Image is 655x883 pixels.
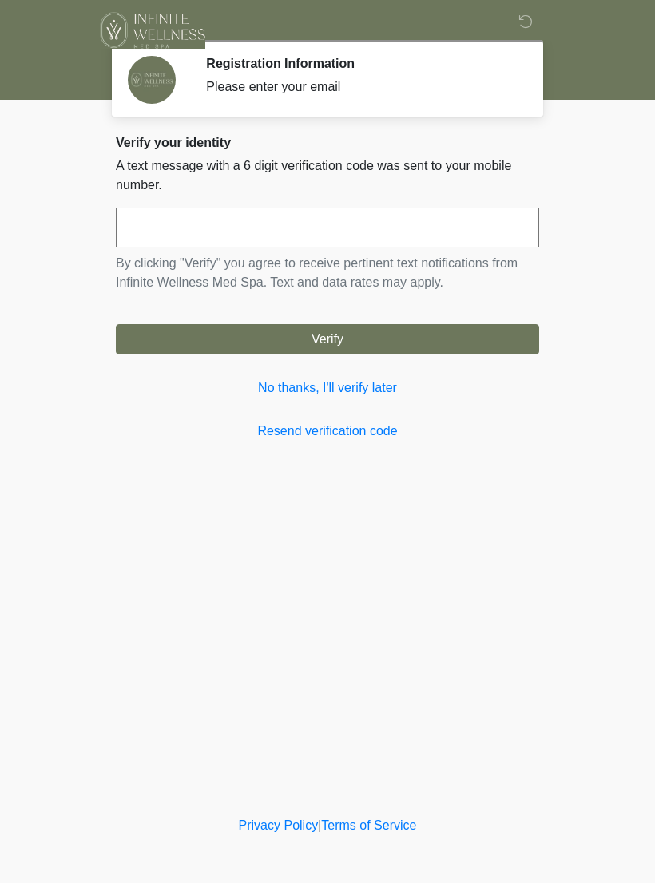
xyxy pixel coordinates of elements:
a: Terms of Service [321,818,416,832]
a: Privacy Policy [239,818,319,832]
a: No thanks, I'll verify later [116,378,539,398]
h2: Verify your identity [116,135,539,150]
p: A text message with a 6 digit verification code was sent to your mobile number. [116,156,539,195]
a: Resend verification code [116,422,539,441]
p: By clicking "Verify" you agree to receive pertinent text notifications from Infinite Wellness Med... [116,254,539,292]
a: | [318,818,321,832]
img: Infinite Wellness Med Spa Logo [100,12,205,49]
h2: Registration Information [206,56,515,71]
div: Please enter your email [206,77,515,97]
button: Verify [116,324,539,354]
img: Agent Avatar [128,56,176,104]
